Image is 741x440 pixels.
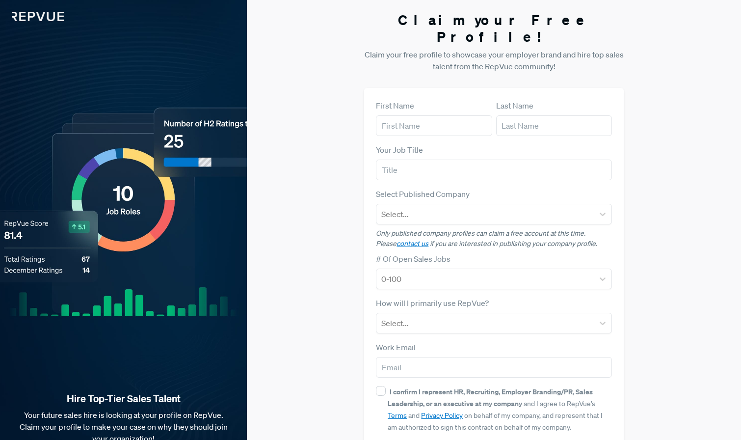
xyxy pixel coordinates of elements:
[364,12,624,45] h3: Claim your Free Profile!
[376,253,450,265] label: # Of Open Sales Jobs
[376,188,470,200] label: Select Published Company
[388,387,603,432] span: and I agree to RepVue’s and on behalf of my company, and represent that I am authorized to sign t...
[376,144,423,156] label: Your Job Title
[376,228,612,249] p: Only published company profiles can claim a free account at this time. Please if you are interest...
[388,387,593,408] strong: I confirm I represent HR, Recruiting, Employer Branding/PR, Sales Leadership, or an executive at ...
[376,341,416,353] label: Work Email
[376,100,414,111] label: First Name
[376,115,492,136] input: First Name
[376,297,489,309] label: How will I primarily use RepVue?
[16,392,231,405] strong: Hire Top-Tier Sales Talent
[397,239,428,248] a: contact us
[388,411,407,420] a: Terms
[421,411,463,420] a: Privacy Policy
[496,115,612,136] input: Last Name
[364,49,624,72] p: Claim your free profile to showcase your employer brand and hire top sales talent from the RepVue...
[376,160,612,180] input: Title
[496,100,533,111] label: Last Name
[376,357,612,378] input: Email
